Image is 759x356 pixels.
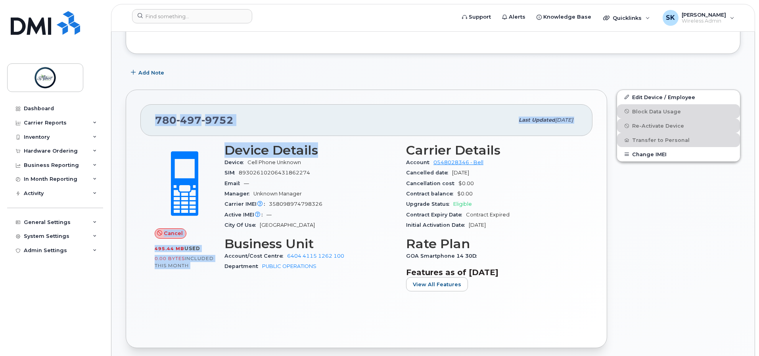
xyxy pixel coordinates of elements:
[164,230,183,237] span: Cancel
[632,123,684,129] span: Re-Activate Device
[457,191,473,197] span: $0.00
[224,191,253,197] span: Manager
[155,246,184,251] span: 495.44 MB
[406,159,433,165] span: Account
[617,90,740,104] a: Edit Device / Employee
[224,170,239,176] span: SIM
[155,255,214,268] span: included this month
[224,253,287,259] span: Account/Cost Centre
[244,180,249,186] span: —
[433,159,483,165] a: 0548028346 - Bell
[406,253,481,259] span: GOA Smartphone 14 30D
[406,277,468,291] button: View All Features
[406,170,452,176] span: Cancelled date
[406,180,458,186] span: Cancellation cost
[466,212,510,218] span: Contract Expired
[509,13,525,21] span: Alerts
[598,10,655,26] div: Quicklinks
[617,147,740,161] button: Change IMEI
[287,253,344,259] a: 6404 4115 1262 100
[224,143,397,157] h3: Device Details
[406,212,466,218] span: Contract Expiry Date
[406,191,457,197] span: Contract balance
[543,13,591,21] span: Knowledge Base
[452,170,469,176] span: [DATE]
[469,13,491,21] span: Support
[469,222,486,228] span: [DATE]
[406,201,453,207] span: Upgrade Status
[253,191,302,197] span: Unknown Manager
[126,66,171,80] button: Add Note
[184,245,200,251] span: used
[155,114,234,126] span: 780
[406,143,578,157] h3: Carrier Details
[224,212,266,218] span: Active IMEI
[224,263,262,269] span: Department
[613,15,642,21] span: Quicklinks
[266,212,272,218] span: —
[682,18,726,24] span: Wireless Admin
[262,263,316,269] a: PUBLIC OPERATIONS
[406,222,469,228] span: Initial Activation Date
[531,9,597,25] a: Knowledge Base
[260,222,315,228] span: [GEOGRAPHIC_DATA]
[555,117,573,123] span: [DATE]
[224,201,269,207] span: Carrier IMEI
[682,11,726,18] span: [PERSON_NAME]
[456,9,496,25] a: Support
[617,104,740,119] button: Block Data Usage
[406,237,578,251] h3: Rate Plan
[247,159,301,165] span: Cell Phone Unknown
[224,159,247,165] span: Device
[453,201,472,207] span: Eligible
[201,114,234,126] span: 9752
[239,170,310,176] span: 89302610206431862274
[657,10,740,26] div: Shawn Kirkpatrick
[519,117,555,123] span: Last updated
[666,13,675,23] span: SK
[176,114,201,126] span: 497
[413,281,461,288] span: View All Features
[132,9,252,23] input: Find something...
[224,237,397,251] h3: Business Unit
[155,256,185,261] span: 0.00 Bytes
[496,9,531,25] a: Alerts
[224,222,260,228] span: City Of Use
[458,180,474,186] span: $0.00
[617,119,740,133] button: Re-Activate Device
[406,268,578,277] h3: Features as of [DATE]
[269,201,322,207] span: 358098974798326
[224,180,244,186] span: Email
[617,133,740,147] button: Transfer to Personal
[138,69,164,77] span: Add Note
